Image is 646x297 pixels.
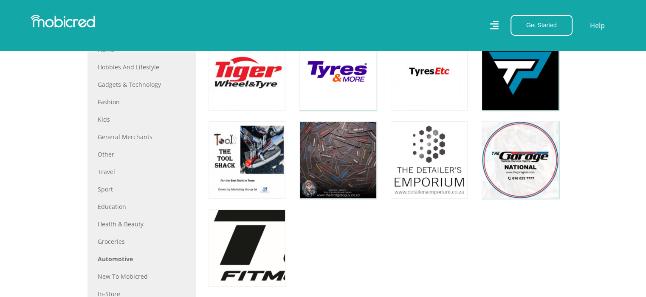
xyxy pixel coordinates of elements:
[590,20,605,31] a: Help
[98,97,186,106] a: Fashion
[98,115,186,124] a: Kids
[98,254,186,263] a: Automotive
[98,80,186,89] a: Gadgets & Technology
[511,15,573,36] button: Get Started
[98,185,186,194] a: Sport
[98,202,186,211] a: Education
[98,237,186,246] a: Groceries
[31,15,95,28] img: Mobicred
[98,132,186,141] a: General Merchants
[98,150,186,159] a: Other
[98,167,186,176] a: Travel
[98,272,186,281] a: New to Mobicred
[98,63,186,71] a: Hobbies and Lifestyle
[98,220,186,228] a: Health & Beauty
